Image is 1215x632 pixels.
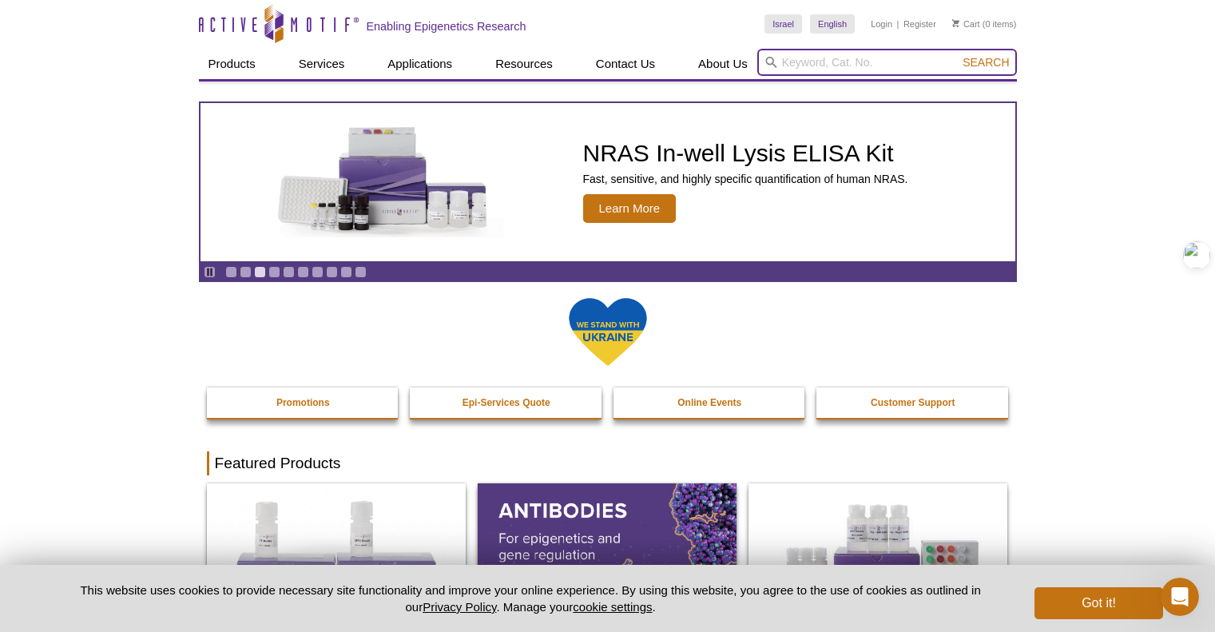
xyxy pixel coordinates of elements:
[207,388,400,418] a: Promotions
[410,388,603,418] a: Epi-Services Quote
[816,388,1010,418] a: Customer Support
[810,14,855,34] a: English
[367,19,526,34] h2: Enabling Epigenetics Research
[201,103,1015,261] article: NRAS In-well Lysis ELISA Kit
[312,266,324,278] a: Go to slide 7
[897,14,899,34] li: |
[326,266,338,278] a: Go to slide 8
[871,18,892,30] a: Login
[952,14,1017,34] li: (0 items)
[583,172,908,186] p: Fast, sensitive, and highly specific quantification of human NRAS.
[463,397,550,408] strong: Epi-Services Quote
[568,296,648,368] img: We Stand With Ukraine
[1034,587,1162,619] button: Got it!
[355,266,367,278] a: Go to slide 10
[903,18,936,30] a: Register
[378,49,462,79] a: Applications
[586,49,665,79] a: Contact Us
[486,49,562,79] a: Resources
[757,49,1017,76] input: Keyword, Cat. No.
[764,14,802,34] a: Israel
[204,266,216,278] a: Toggle autoplay
[689,49,757,79] a: About Us
[201,103,1015,261] a: NRAS In-well Lysis ELISA Kit NRAS In-well Lysis ELISA Kit Fast, sensitive, and highly specific qu...
[240,266,252,278] a: Go to slide 2
[1161,578,1199,616] iframe: Intercom live chat
[583,194,677,223] span: Learn More
[677,397,741,408] strong: Online Events
[583,141,908,165] h2: NRAS In-well Lysis ELISA Kit
[963,56,1009,69] span: Search
[952,18,980,30] a: Cart
[423,600,496,614] a: Privacy Policy
[573,600,652,614] button: cookie settings
[297,266,309,278] a: Go to slide 6
[53,582,1009,615] p: This website uses cookies to provide necessary site functionality and improve your online experie...
[276,397,330,408] strong: Promotions
[340,266,352,278] a: Go to slide 9
[289,49,355,79] a: Services
[264,127,503,237] img: NRAS In-well Lysis ELISA Kit
[207,451,1009,475] h2: Featured Products
[199,49,265,79] a: Products
[952,19,959,27] img: Your Cart
[958,55,1014,70] button: Search
[268,266,280,278] a: Go to slide 4
[283,266,295,278] a: Go to slide 5
[254,266,266,278] a: Go to slide 3
[613,388,807,418] a: Online Events
[871,397,955,408] strong: Customer Support
[225,266,237,278] a: Go to slide 1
